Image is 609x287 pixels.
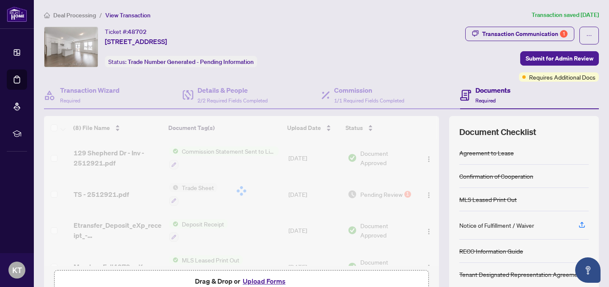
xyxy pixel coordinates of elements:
button: Transaction Communication1 [465,27,574,41]
h4: Commission [334,85,404,95]
span: 48702 [128,28,147,36]
div: Notice of Fulfillment / Waiver [459,221,534,230]
h4: Documents [475,85,510,95]
span: 2/2 Required Fields Completed [198,97,268,104]
span: Required [475,97,496,104]
div: RECO Information Guide [459,246,523,256]
img: logo [7,6,27,22]
div: Confirmation of Cooperation [459,171,533,181]
span: ellipsis [586,33,592,39]
button: Upload Forms [240,276,288,287]
div: Ticket #: [105,27,147,36]
span: Trade Number Generated - Pending Information [128,58,254,66]
span: Required [60,97,80,104]
span: 1/1 Required Fields Completed [334,97,404,104]
div: Status: [105,56,257,67]
button: Open asap [575,257,601,283]
img: IMG-S12305764_1.jpg [44,27,98,67]
span: [STREET_ADDRESS] [105,36,167,47]
div: 1 [560,30,568,38]
div: Transaction Communication [482,27,568,41]
div: Tenant Designated Representation Agreement [459,270,583,279]
li: / [99,10,102,20]
button: Submit for Admin Review [520,51,599,66]
span: Submit for Admin Review [526,52,593,65]
span: home [44,12,50,18]
span: Drag & Drop or [195,276,288,287]
span: Document Checklist [459,126,536,138]
h4: Details & People [198,85,268,95]
span: View Transaction [105,11,151,19]
h4: Transaction Wizard [60,85,120,95]
div: MLS Leased Print Out [459,195,517,204]
span: Requires Additional Docs [529,72,595,82]
div: Agreement to Lease [459,148,514,157]
span: KT [12,264,22,276]
article: Transaction saved [DATE] [532,10,599,20]
span: Deal Processing [53,11,96,19]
